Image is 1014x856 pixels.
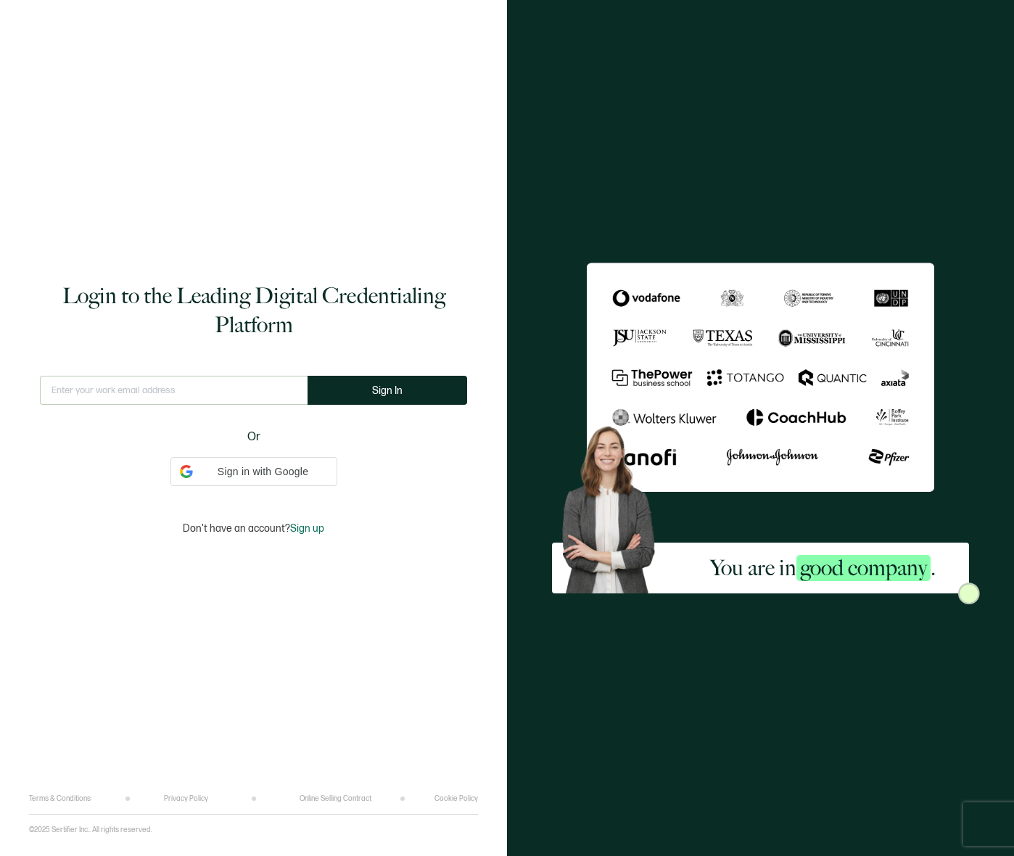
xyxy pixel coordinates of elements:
span: Sign in with Google [199,464,328,480]
h1: Login to the Leading Digital Credentialing Platform [40,281,467,339]
a: Privacy Policy [164,794,208,803]
span: Sign up [290,522,324,535]
input: Enter your work email address [40,376,308,405]
a: Cookie Policy [434,794,478,803]
a: Terms & Conditions [29,794,91,803]
h2: You are in . [710,553,936,583]
p: ©2025 Sertifier Inc.. All rights reserved. [29,826,152,834]
button: Sign In [308,376,467,405]
span: Sign In [372,385,403,396]
img: Sertifier Login - You are in <span class="strong-h">good company</span>. Hero [552,418,677,593]
img: Sertifier Login - You are in <span class="strong-h">good company</span>. [587,263,934,492]
img: Sertifier Login [958,583,980,604]
a: Online Selling Contract [300,794,371,803]
span: Or [247,428,260,446]
span: good company [796,555,931,581]
div: Sign in with Google [170,457,337,486]
p: Don't have an account? [183,522,324,535]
